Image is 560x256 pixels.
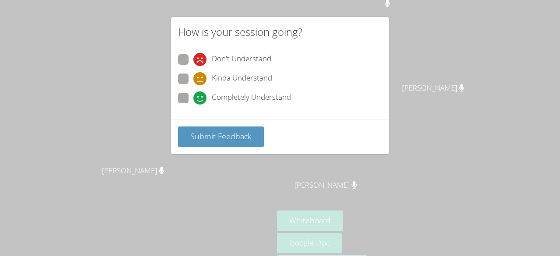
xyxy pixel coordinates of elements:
[178,126,264,147] button: Submit Feedback
[178,24,302,40] h2: How is your session going?
[190,131,252,141] span: Submit Feedback
[212,72,272,85] span: Kinda Understand
[212,53,271,66] span: Don't Understand
[212,91,291,105] span: Completely Understand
